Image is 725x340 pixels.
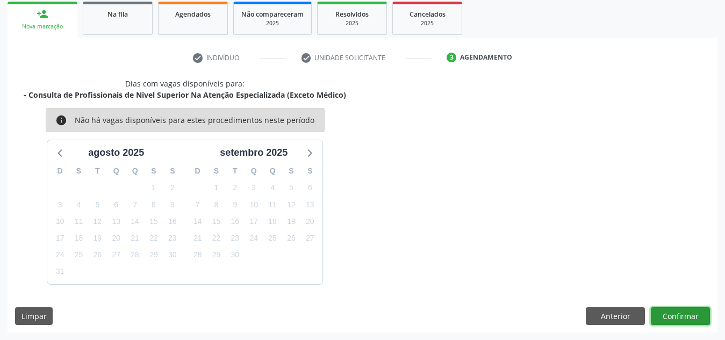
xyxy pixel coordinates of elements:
span: domingo, 24 de agosto de 2025 [53,248,68,263]
span: Agendados [175,10,211,19]
span: domingo, 7 de setembro de 2025 [190,197,205,212]
span: terça-feira, 12 de agosto de 2025 [90,214,105,229]
span: sábado, 13 de setembro de 2025 [303,197,318,212]
span: sexta-feira, 12 de setembro de 2025 [284,197,299,212]
div: 3 [447,53,456,62]
span: domingo, 14 de setembro de 2025 [190,214,205,229]
span: Na fila [107,10,128,19]
div: 2025 [325,19,379,27]
span: sexta-feira, 19 de setembro de 2025 [284,214,299,229]
span: sexta-feira, 8 de agosto de 2025 [146,197,161,212]
span: quarta-feira, 17 de setembro de 2025 [246,214,261,229]
button: Anterior [586,307,645,325]
span: quinta-feira, 21 de agosto de 2025 [127,231,142,246]
div: 2025 [400,19,454,27]
span: quarta-feira, 24 de setembro de 2025 [246,231,261,246]
span: segunda-feira, 22 de setembro de 2025 [209,231,224,246]
span: Resolvidos [335,10,369,19]
span: quarta-feira, 27 de agosto de 2025 [109,248,124,263]
span: quinta-feira, 18 de setembro de 2025 [265,214,280,229]
span: sábado, 2 de agosto de 2025 [165,180,180,196]
div: - Consulta de Profissionais de Nivel Superior Na Atenção Especializada (Exceto Médico) [24,89,346,100]
div: S [300,163,319,179]
div: S [163,163,182,179]
span: domingo, 10 de agosto de 2025 [53,214,68,229]
span: sábado, 23 de agosto de 2025 [165,231,180,246]
span: quinta-feira, 11 de setembro de 2025 [265,197,280,212]
div: T [226,163,245,179]
span: domingo, 28 de setembro de 2025 [190,248,205,263]
div: Q [263,163,282,179]
div: S [145,163,163,179]
span: sábado, 9 de agosto de 2025 [165,197,180,212]
span: sábado, 6 de setembro de 2025 [303,180,318,196]
span: quinta-feira, 28 de agosto de 2025 [127,248,142,263]
span: quinta-feira, 25 de setembro de 2025 [265,231,280,246]
span: segunda-feira, 15 de setembro de 2025 [209,214,224,229]
span: quinta-feira, 7 de agosto de 2025 [127,197,142,212]
div: Q [245,163,263,179]
div: Dias com vagas disponíveis para: [24,78,346,100]
span: terça-feira, 19 de agosto de 2025 [90,231,105,246]
span: terça-feira, 30 de setembro de 2025 [227,248,242,263]
div: Agendamento [460,53,512,62]
button: Confirmar [651,307,710,325]
span: segunda-feira, 1 de setembro de 2025 [209,180,224,196]
span: sábado, 20 de setembro de 2025 [303,214,318,229]
span: Cancelados [410,10,446,19]
span: Não compareceram [241,10,304,19]
span: sábado, 27 de setembro de 2025 [303,231,318,246]
span: sexta-feira, 26 de setembro de 2025 [284,231,299,246]
i: info [55,114,67,126]
span: domingo, 21 de setembro de 2025 [190,231,205,246]
div: Não há vagas disponíveis para estes procedimentos neste período [75,114,314,126]
span: sexta-feira, 5 de setembro de 2025 [284,180,299,196]
span: quarta-feira, 6 de agosto de 2025 [109,197,124,212]
span: segunda-feira, 8 de setembro de 2025 [209,197,224,212]
span: domingo, 31 de agosto de 2025 [53,264,68,279]
span: quarta-feira, 10 de setembro de 2025 [246,197,261,212]
div: setembro 2025 [216,146,292,160]
span: terça-feira, 16 de setembro de 2025 [227,214,242,229]
div: Nova marcação [15,23,70,31]
div: S [207,163,226,179]
span: segunda-feira, 11 de agosto de 2025 [71,214,87,229]
div: D [188,163,207,179]
span: sexta-feira, 22 de agosto de 2025 [146,231,161,246]
span: sábado, 30 de agosto de 2025 [165,248,180,263]
span: quinta-feira, 4 de setembro de 2025 [265,180,280,196]
div: Q [126,163,145,179]
span: domingo, 17 de agosto de 2025 [53,231,68,246]
span: quarta-feira, 13 de agosto de 2025 [109,214,124,229]
span: quarta-feira, 3 de setembro de 2025 [246,180,261,196]
span: terça-feira, 9 de setembro de 2025 [227,197,242,212]
span: terça-feira, 26 de agosto de 2025 [90,248,105,263]
span: terça-feira, 5 de agosto de 2025 [90,197,105,212]
span: segunda-feira, 18 de agosto de 2025 [71,231,87,246]
span: segunda-feira, 29 de setembro de 2025 [209,248,224,263]
div: agosto 2025 [84,146,148,160]
div: 2025 [241,19,304,27]
span: sexta-feira, 15 de agosto de 2025 [146,214,161,229]
span: domingo, 3 de agosto de 2025 [53,197,68,212]
span: terça-feira, 2 de setembro de 2025 [227,180,242,196]
div: S [282,163,301,179]
span: segunda-feira, 25 de agosto de 2025 [71,248,87,263]
span: segunda-feira, 4 de agosto de 2025 [71,197,87,212]
div: T [88,163,107,179]
span: terça-feira, 23 de setembro de 2025 [227,231,242,246]
span: sexta-feira, 29 de agosto de 2025 [146,248,161,263]
div: person_add [37,8,48,20]
div: S [69,163,88,179]
span: sexta-feira, 1 de agosto de 2025 [146,180,161,196]
div: Q [107,163,126,179]
div: D [51,163,69,179]
span: quarta-feira, 20 de agosto de 2025 [109,231,124,246]
span: quinta-feira, 14 de agosto de 2025 [127,214,142,229]
span: sábado, 16 de agosto de 2025 [165,214,180,229]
